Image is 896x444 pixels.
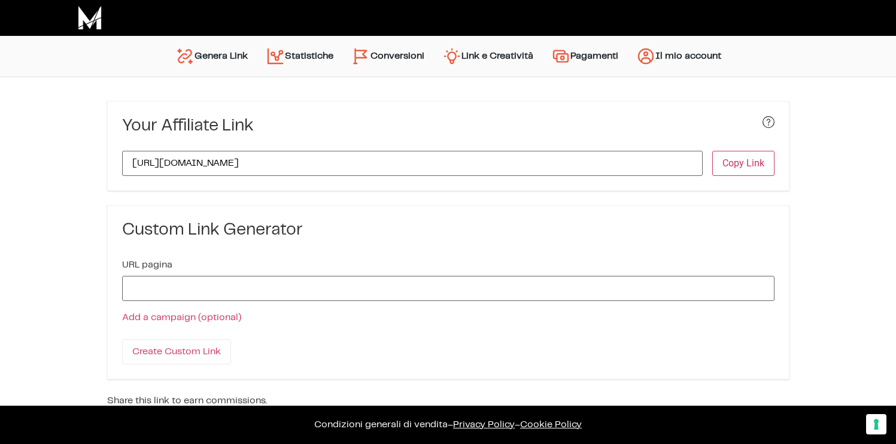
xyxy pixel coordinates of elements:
a: Il mio account [627,42,730,71]
input: Create Custom Link [122,339,231,364]
span: Cookie Policy [520,420,582,429]
a: Pagamenti [542,42,627,71]
label: URL pagina [122,260,172,270]
img: creativity.svg [442,47,461,66]
img: conversion-2.svg [351,47,370,66]
a: Condizioni generali di vendita [314,420,448,429]
img: payments.svg [551,47,570,66]
img: generate-link.svg [175,47,195,66]
a: Privacy Policy [453,420,515,429]
button: Copy Link [712,151,774,176]
a: Link e Creatività [433,42,542,71]
nav: Menu principale [166,36,730,77]
img: stats.svg [266,47,285,66]
a: Add a campaign (optional) [122,313,241,322]
button: Le tue preferenze relative al consenso per le tecnologie di tracciamento [866,414,886,434]
h3: Your Affiliate Link [122,116,254,136]
h3: Custom Link Generator [122,220,774,241]
iframe: Customerly Messenger Launcher [10,397,45,433]
p: Share this link to earn commissions. [107,394,789,408]
a: Genera Link [166,42,257,71]
img: account.svg [636,47,655,66]
a: Statistiche [257,42,342,71]
a: Conversioni [342,42,433,71]
p: – – [12,418,884,432]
